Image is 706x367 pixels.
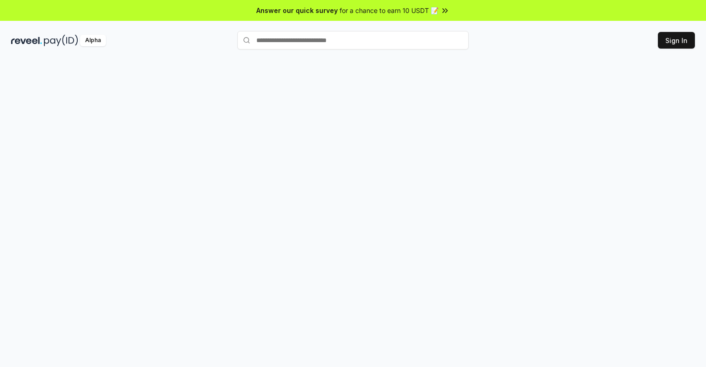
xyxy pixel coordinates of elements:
[11,35,42,46] img: reveel_dark
[80,35,106,46] div: Alpha
[256,6,338,15] span: Answer our quick survey
[44,35,78,46] img: pay_id
[340,6,439,15] span: for a chance to earn 10 USDT 📝
[658,32,695,49] button: Sign In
